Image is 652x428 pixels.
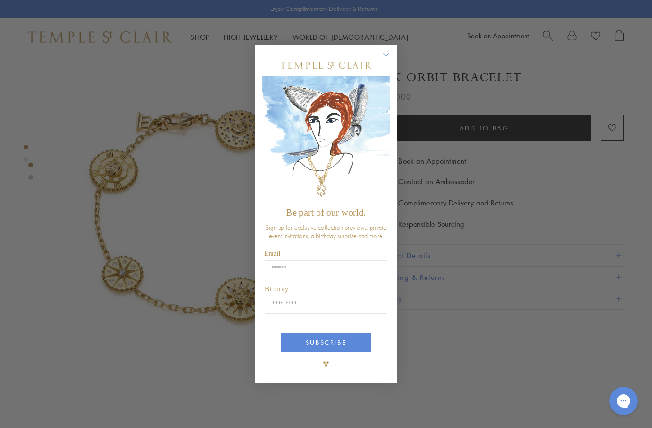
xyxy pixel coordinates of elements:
span: Sign up for exclusive collection previews, private event invitations, a birthday surprise and more. [265,223,387,240]
span: Birthday [265,286,288,293]
span: Be part of our world. [286,207,366,218]
img: c4a9eb12-d91a-4d4a-8ee0-386386f4f338.jpeg [262,76,390,203]
img: TSC [317,354,335,373]
img: Temple St. Clair [281,62,371,69]
input: Email [265,260,387,278]
button: SUBSCRIBE [281,333,371,352]
span: Email [264,250,280,257]
iframe: Gorgias live chat messenger [605,383,643,419]
button: Close dialog [385,55,397,66]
